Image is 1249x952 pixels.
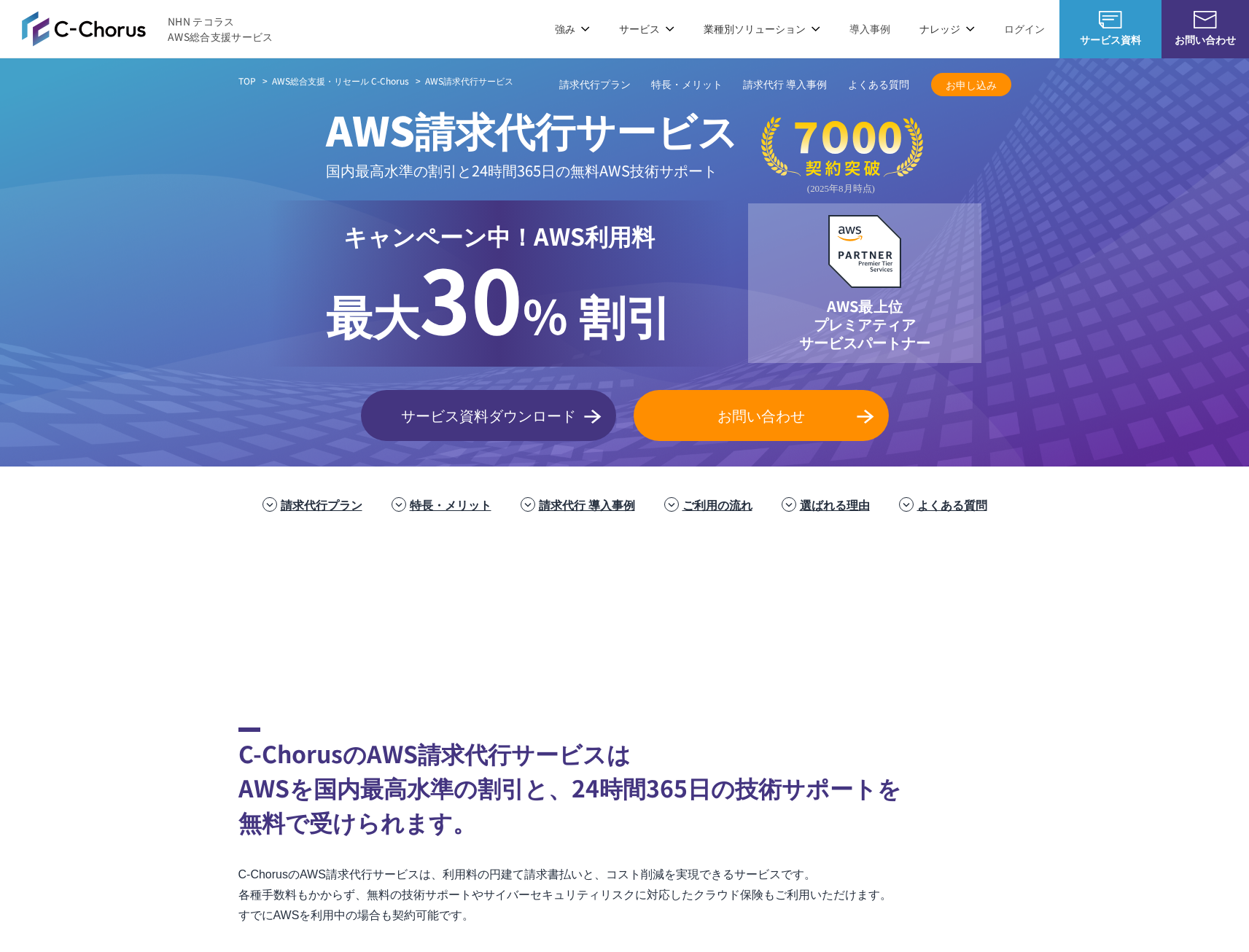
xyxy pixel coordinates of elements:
[22,11,146,46] img: AWS総合支援サービス C-Chorus
[800,496,870,513] a: 選ばれる理由
[743,77,828,93] a: 請求代行 導入事例
[268,200,731,367] a: キャンペーン中！AWS利用料 最大30% 割引
[1162,32,1249,47] span: お問い合わせ
[682,496,752,513] a: ご利用の流れ
[634,390,889,441] a: お問い合わせ
[559,77,631,93] a: 請求代行プラン
[931,73,1011,96] a: お申し込み
[781,553,898,611] img: 東京書籍
[361,405,616,426] span: サービス資料ダウンロード
[66,625,183,684] img: スペースシャワー
[419,233,523,360] span: 30
[460,625,577,684] img: 世界貿易センタービルディング
[326,158,738,182] p: 国内最高水準の割引と 24時間365日の無料AWS技術サポート
[168,14,273,44] span: NHN テコラス AWS総合支援サービス
[849,21,890,36] a: 導入事例
[425,74,513,87] span: AWS請求代行サービス
[799,297,930,351] p: AWS最上位 プレミアティア サービスパートナー
[761,117,923,195] img: 契約件数
[329,625,445,684] img: エイチーム
[387,553,504,611] img: フジモトHD
[272,74,409,87] a: AWS総合支援・リセール C-Chorus
[22,11,273,46] a: AWS総合支援サービス C-Chorus NHN テコラスAWS総合支援サービス
[238,865,1011,926] p: C-ChorusのAWS請求代行サービスは、利用料の円建て請求書払いと、コスト削減を実現できるサービスです。 各種手数料もかからず、無料の技術サポートやサイバーセキュリティリスクに対応したクラウ...
[848,77,909,93] a: よくある質問
[326,253,672,349] p: % 割引
[917,496,987,513] a: よくある質問
[591,625,708,684] img: クリーク・アンド・リバー
[281,496,362,513] a: 請求代行プラン
[1004,21,1045,36] a: ログイン
[518,553,635,611] img: エアトリ
[828,215,901,288] img: AWSプレミアティアサービスパートナー
[326,100,738,158] span: AWS請求代行サービス
[912,553,1029,611] img: クリスピー・クリーム・ドーナツ
[326,218,672,253] p: キャンペーン中！AWS利用料
[256,553,373,611] img: 住友生命保険相互
[651,77,723,93] a: 特長・メリット
[539,496,635,513] a: 請求代行 導入事例
[1194,11,1217,28] img: お問い合わせ
[198,625,314,684] img: ファンコミュニケーションズ
[985,625,1102,684] img: 慶應義塾
[361,390,616,441] a: サービス資料ダウンロード
[238,727,1011,839] h2: C-ChorusのAWS請求代行サービスは AWSを国内最高水準の割引と、24時間365日の技術サポートを 無料で受けられます。
[931,77,1011,93] span: お申し込み
[1116,625,1233,684] img: 早稲田大学
[634,405,889,426] span: お問い合わせ
[125,553,241,611] img: ミズノ
[704,21,820,36] p: 業種別ソリューション
[555,21,590,36] p: 強み
[919,21,975,36] p: ナレッジ
[1099,11,1122,28] img: AWS総合支援サービス C-Chorus サービス資料
[238,74,256,87] a: TOP
[410,496,491,513] a: 特長・メリット
[326,281,419,348] span: 最大
[723,625,839,684] img: 国境なき医師団
[1059,32,1162,47] span: サービス資料
[650,553,766,611] img: ヤマサ醤油
[1043,553,1160,611] img: 共同通信デジタル
[854,625,970,684] img: 日本財団
[619,21,674,36] p: サービス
